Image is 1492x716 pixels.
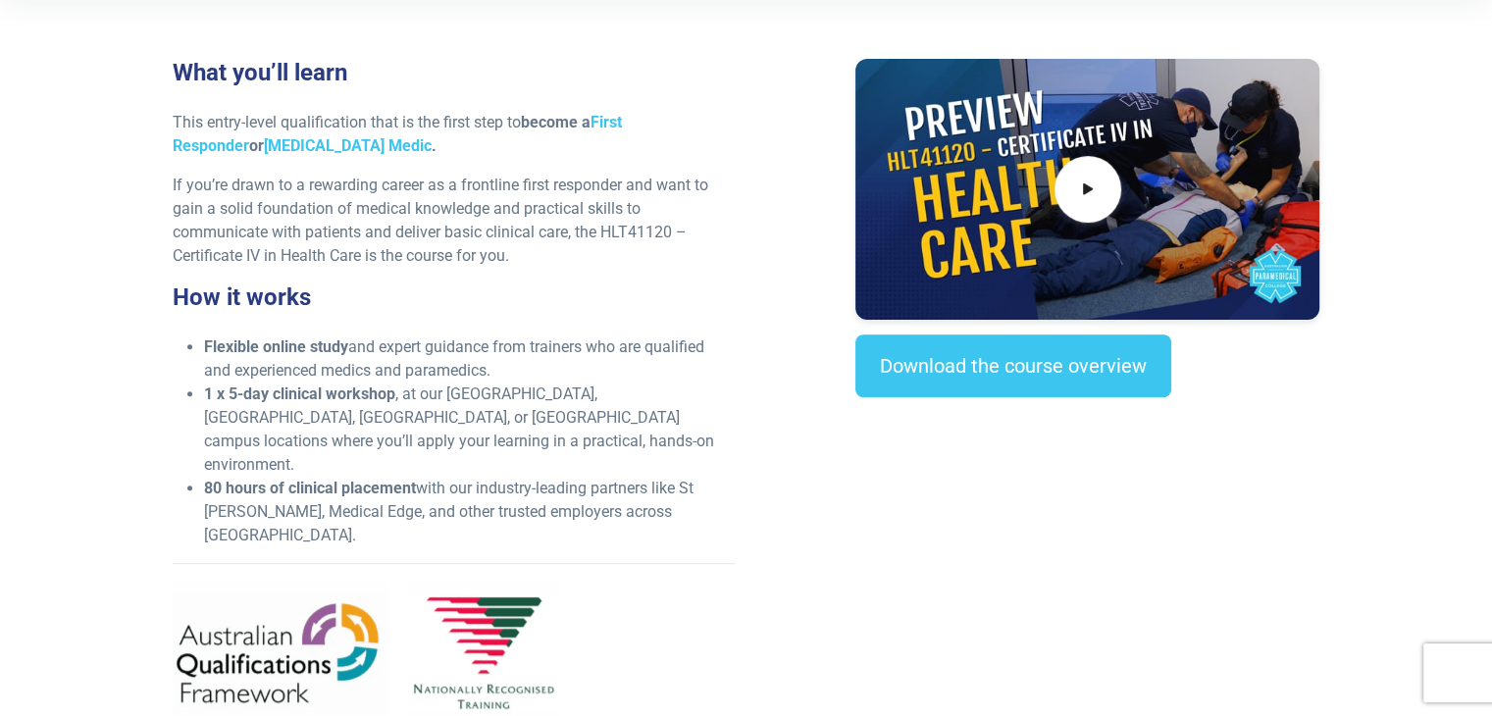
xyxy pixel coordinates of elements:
[173,113,622,155] a: First Responder
[173,113,622,155] strong: become a or .
[204,383,735,477] li: , at our [GEOGRAPHIC_DATA], [GEOGRAPHIC_DATA], [GEOGRAPHIC_DATA], or [GEOGRAPHIC_DATA] campus loc...
[173,174,735,268] p: If you’re drawn to a rewarding career as a frontline first responder and want to gain a solid fou...
[204,337,348,356] strong: Flexible online study
[204,477,735,547] li: with our industry-leading partners like St [PERSON_NAME], Medical Edge, and other trusted employe...
[173,111,735,158] p: This entry-level qualification that is the first step to
[204,335,735,383] li: and expert guidance from trainers who are qualified and experienced medics and paramedics.
[173,283,735,312] h3: How it works
[173,59,735,87] h3: What you’ll learn
[855,436,1319,537] iframe: EmbedSocial Universal Widget
[264,136,432,155] a: [MEDICAL_DATA] Medic
[855,334,1171,397] a: Download the course overview
[204,479,416,497] strong: 80 hours of clinical placement
[204,384,395,403] strong: 1 x 5-day clinical workshop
